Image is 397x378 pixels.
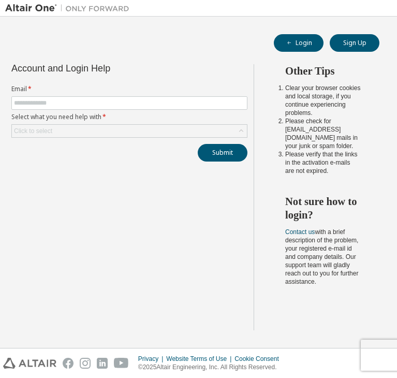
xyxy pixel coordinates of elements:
[198,144,247,162] button: Submit
[285,228,315,236] a: Contact us
[63,358,73,369] img: facebook.svg
[97,358,108,369] img: linkedin.svg
[12,125,247,137] div: Click to select
[138,363,285,372] p: © 2025 Altair Engineering, Inc. All Rights Reserved.
[285,84,361,117] li: Clear your browser cookies and local storage, if you continue experiencing problems.
[80,358,91,369] img: instagram.svg
[11,85,247,93] label: Email
[285,150,361,175] li: Please verify that the links in the activation e-mails are not expired.
[138,355,166,363] div: Privacy
[166,355,234,363] div: Website Terms of Use
[3,358,56,369] img: altair_logo.svg
[285,195,361,222] h2: Not sure how to login?
[5,3,135,13] img: Altair One
[285,64,361,78] h2: Other Tips
[274,34,324,52] button: Login
[14,127,52,135] div: Click to select
[330,34,379,52] button: Sign Up
[11,64,200,72] div: Account and Login Help
[11,113,247,121] label: Select what you need help with
[285,117,361,150] li: Please check for [EMAIL_ADDRESS][DOMAIN_NAME] mails in your junk or spam folder.
[285,228,358,285] span: with a brief description of the problem, your registered e-mail id and company details. Our suppo...
[114,358,129,369] img: youtube.svg
[234,355,285,363] div: Cookie Consent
